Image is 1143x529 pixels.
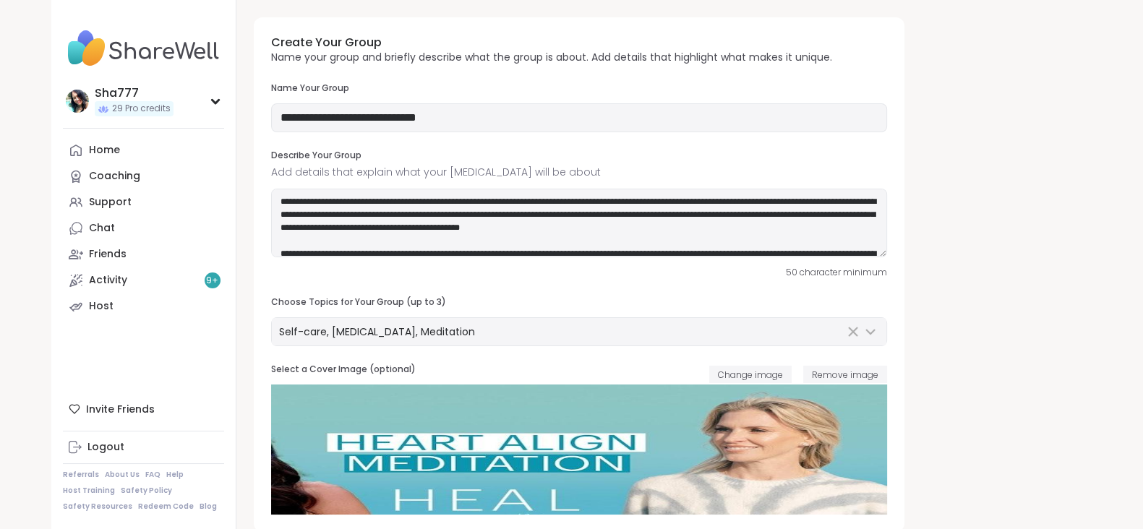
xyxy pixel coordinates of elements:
a: Coaching [63,163,224,189]
div: Chat [89,221,115,236]
a: Blog [200,502,217,512]
button: Remove image [803,366,887,383]
a: Safety Resources [63,502,132,512]
button: Clear Selected [844,323,862,340]
a: Host Training [63,486,115,496]
div: Activity [89,273,127,288]
span: Add details that explain what your [MEDICAL_DATA] will be about [271,165,887,180]
a: Host [63,293,224,319]
a: Safety Policy [121,486,172,496]
span: Remove image [812,369,878,381]
a: Chat [63,215,224,241]
span: Change image [718,369,783,381]
span: 9 + [206,275,218,287]
h3: Create Your Group [271,35,832,51]
span: Self-care, [MEDICAL_DATA], Meditation [279,324,475,339]
div: Support [89,195,132,210]
h3: Name Your Group [271,82,887,95]
a: Home [63,137,224,163]
h3: Describe Your Group [271,150,887,162]
div: Host [89,299,114,314]
img: ShareWell Nav Logo [63,23,224,74]
div: Home [89,143,120,158]
div: Coaching [89,169,140,184]
div: Logout [87,440,124,455]
span: 29 Pro credits [112,103,171,115]
a: About Us [105,470,140,480]
span: 50 character minimum [786,266,887,279]
a: FAQ [145,470,160,480]
div: Invite Friends [63,396,224,422]
a: Help [166,470,184,480]
img: New Image [271,384,887,515]
h3: Select a Cover Image (optional) [271,364,416,376]
img: Sha777 [66,90,89,113]
a: Support [63,189,224,215]
a: Logout [63,434,224,460]
a: Redeem Code [138,502,194,512]
a: Friends [63,241,224,267]
h3: Choose Topics for Your Group (up to 3) [271,296,887,309]
a: Referrals [63,470,99,480]
div: Friends [89,247,127,262]
a: Activity9+ [63,267,224,293]
p: Name your group and briefly describe what the group is about. Add details that highlight what mak... [271,51,832,65]
div: Sha777 [95,85,174,101]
